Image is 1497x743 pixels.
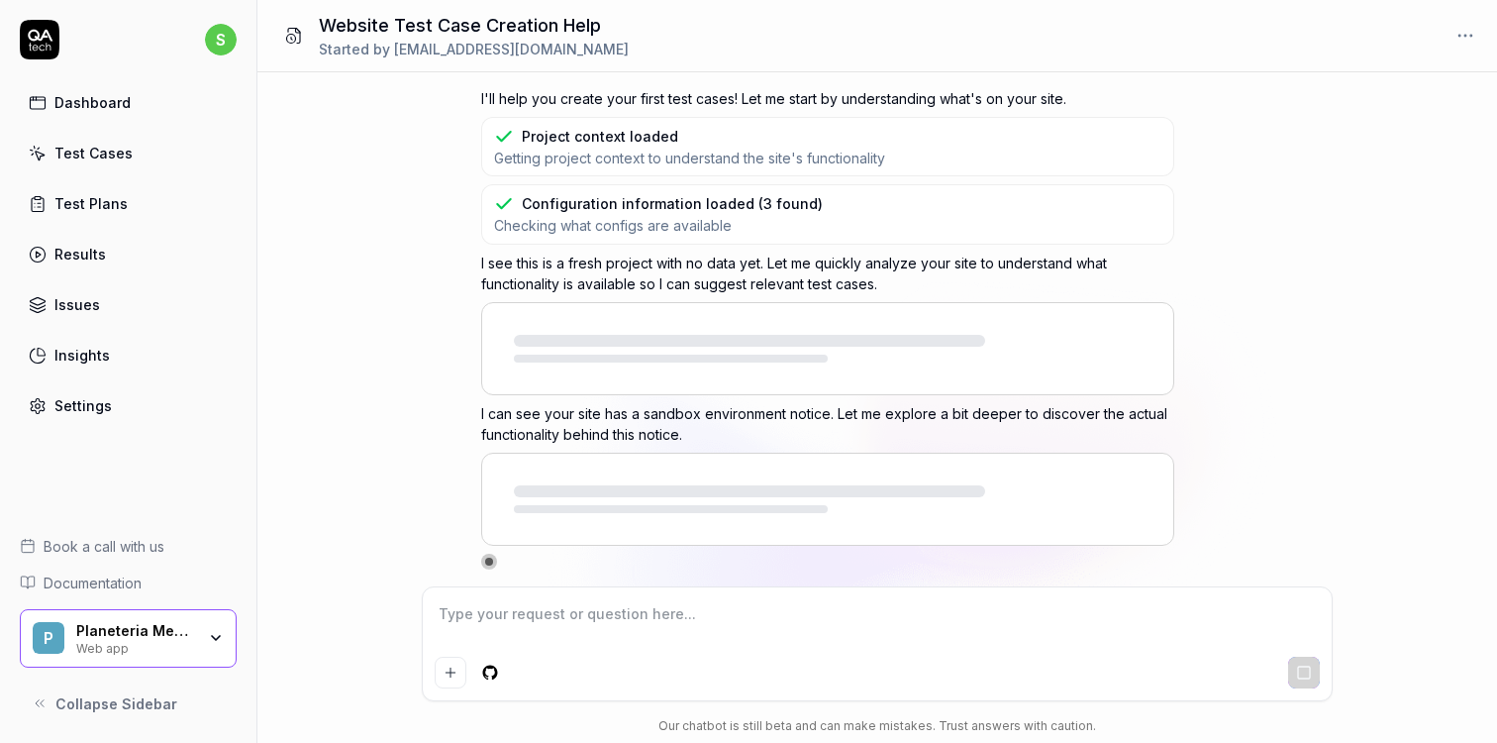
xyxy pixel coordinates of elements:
div: Test Cases [54,143,133,163]
a: Results [20,235,237,273]
button: Add attachment [435,657,466,689]
button: PPlaneteria Media LLCWeb app [20,609,237,669]
div: Configuration information loaded (3 found) [522,193,823,214]
p: I can see your site has a sandbox environment notice. Let me explore a bit deeper to discover the... [481,403,1174,445]
span: Documentation [44,573,142,593]
p: I'll help you create your first test cases! Let me start by understanding what's on your site. [481,88,1174,109]
div: Planeteria Media LLC [76,622,195,640]
button: Collapse Sidebar [20,684,237,723]
span: Collapse Sidebar [55,693,177,714]
span: P [33,622,64,654]
div: Dashboard [54,92,131,113]
div: Project context loaded [522,126,678,147]
h1: Website Test Case Creation Help [319,12,629,39]
button: s [205,20,237,59]
div: Started by [319,39,629,59]
div: Results [54,244,106,265]
a: Test Cases [20,134,237,172]
div: Issues [54,294,100,315]
span: Checking what configs are available [494,216,823,235]
a: Documentation [20,573,237,593]
a: Dashboard [20,83,237,122]
p: I see this is a fresh project with no data yet. Let me quickly analyze your site to understand wh... [481,253,1174,294]
div: Test Plans [54,193,128,214]
div: Settings [54,395,112,416]
a: Test Plans [20,184,237,223]
span: Getting project context to understand the site's functionality [494,149,885,167]
span: Book a call with us [44,536,164,557]
a: Book a call with us [20,536,237,557]
div: Our chatbot is still beta and can make mistakes. Trust answers with caution. [422,717,1333,735]
a: Insights [20,336,237,374]
div: Insights [54,345,110,366]
a: Settings [20,386,237,425]
span: s [205,24,237,55]
div: Web app [76,639,195,655]
a: Issues [20,285,237,324]
span: [EMAIL_ADDRESS][DOMAIN_NAME] [394,41,629,57]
